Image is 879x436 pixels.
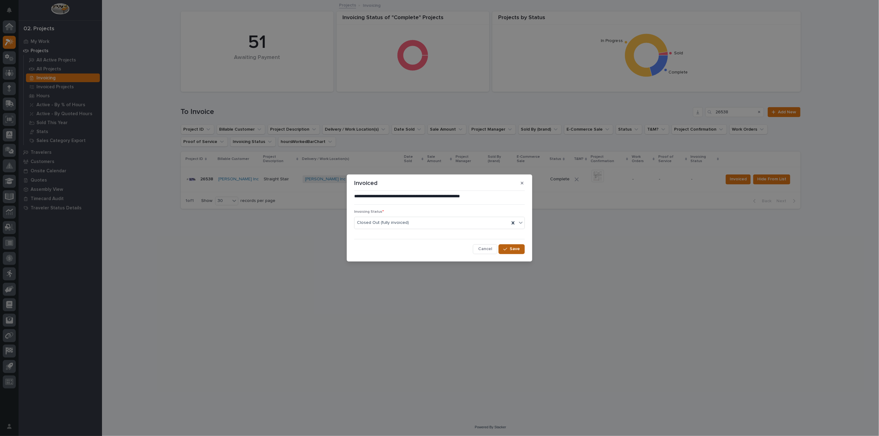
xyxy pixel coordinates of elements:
p: Invoiced [354,179,378,187]
span: Cancel [478,246,492,252]
button: Save [499,244,525,254]
span: Save [510,246,520,252]
span: Closed Out (fully invoiced) [357,220,409,226]
button: Cancel [473,244,497,254]
span: Invoicing Status [354,210,384,214]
